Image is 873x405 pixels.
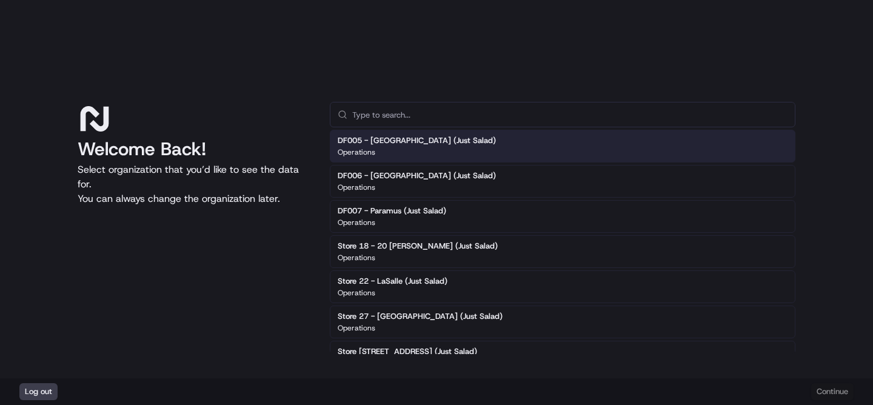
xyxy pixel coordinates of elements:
h2: Store [STREET_ADDRESS] (Just Salad) [338,346,477,357]
h1: Welcome Back! [78,138,310,160]
p: Operations [338,147,375,157]
p: Operations [338,323,375,333]
h2: Store 18 - 20 [PERSON_NAME] (Just Salad) [338,241,498,252]
button: Log out [19,383,58,400]
p: Operations [338,182,375,192]
h2: DF005 - [GEOGRAPHIC_DATA] (Just Salad) [338,135,496,146]
h2: Store 27 - [GEOGRAPHIC_DATA] (Just Salad) [338,311,503,322]
p: Operations [338,288,375,298]
p: Operations [338,218,375,227]
h2: DF007 - Paramus (Just Salad) [338,206,446,216]
input: Type to search... [352,102,788,127]
p: Operations [338,253,375,263]
h2: DF006 - [GEOGRAPHIC_DATA] (Just Salad) [338,170,496,181]
p: Select organization that you’d like to see the data for. You can always change the organization l... [78,162,310,206]
h2: Store 22 - LaSalle (Just Salad) [338,276,447,287]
